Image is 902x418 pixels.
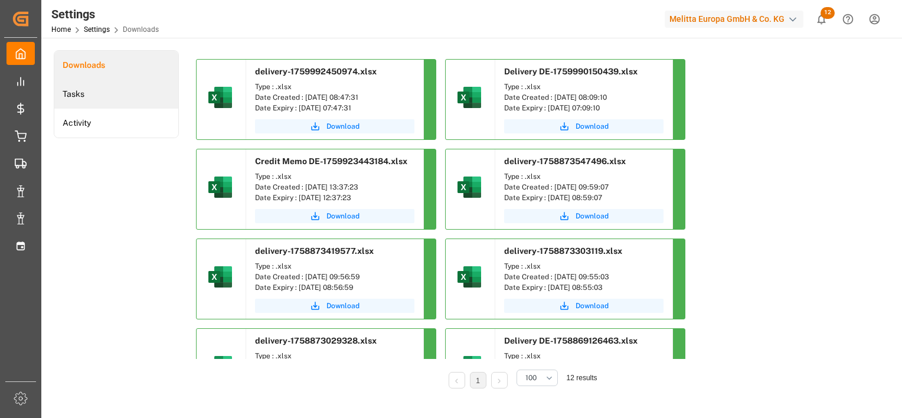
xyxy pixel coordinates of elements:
img: microsoft-excel-2019--v1.png [455,263,483,291]
span: Download [576,301,609,311]
button: Download [255,209,414,223]
span: Download [326,121,360,132]
div: Date Expiry : [DATE] 08:55:03 [504,282,664,293]
img: microsoft-excel-2019--v1.png [455,352,483,381]
img: microsoft-excel-2019--v1.png [206,263,234,291]
a: Activity [54,109,178,138]
a: 1 [476,377,480,385]
div: Date Created : [DATE] 09:56:59 [255,272,414,282]
img: microsoft-excel-2019--v1.png [206,173,234,201]
span: Delivery DE-1759990150439.xlsx [504,67,638,76]
span: delivery-1758873547496.xlsx [504,156,626,166]
div: Date Expiry : [DATE] 07:09:10 [504,103,664,113]
button: Download [255,299,414,313]
div: Type : .xlsx [255,171,414,182]
div: Date Created : [DATE] 09:59:07 [504,182,664,192]
div: Type : .xlsx [255,351,414,361]
span: delivery-1758873419577.xlsx [255,246,374,256]
div: Type : .xlsx [504,171,664,182]
div: Date Expiry : [DATE] 12:37:23 [255,192,414,203]
img: microsoft-excel-2019--v1.png [206,83,234,112]
div: Date Created : [DATE] 08:47:31 [255,92,414,103]
span: Download [326,211,360,221]
div: Settings [51,5,159,23]
span: delivery-1758873029328.xlsx [255,336,377,345]
img: microsoft-excel-2019--v1.png [455,173,483,201]
div: Date Created : [DATE] 09:55:03 [504,272,664,282]
div: Date Expiry : [DATE] 08:56:59 [255,282,414,293]
div: Type : .xlsx [504,351,664,361]
li: 1 [470,372,486,388]
button: Download [504,209,664,223]
div: Type : .xlsx [504,261,664,272]
img: microsoft-excel-2019--v1.png [455,83,483,112]
button: open menu [517,370,558,386]
div: Melitta Europa GmbH & Co. KG [665,11,803,28]
div: Type : .xlsx [255,261,414,272]
span: Download [576,121,609,132]
a: Settings [84,25,110,34]
span: 12 results [567,374,597,382]
img: microsoft-excel-2019--v1.png [206,352,234,381]
button: Help Center [835,6,861,32]
a: Tasks [54,80,178,109]
span: 100 [525,373,537,383]
a: Downloads [54,51,178,80]
div: Date Created : [DATE] 08:09:10 [504,92,664,103]
button: Download [504,299,664,313]
span: delivery-1758873303119.xlsx [504,246,622,256]
span: Credit Memo DE-1759923443184.xlsx [255,156,407,166]
span: Download [576,211,609,221]
div: Date Created : [DATE] 13:37:23 [255,182,414,192]
span: Download [326,301,360,311]
span: 12 [821,7,835,19]
a: Home [51,25,71,34]
span: Delivery DE-1758869126463.xlsx [504,336,638,345]
span: delivery-1759992450974.xlsx [255,67,377,76]
button: Download [504,119,664,133]
li: Next Page [491,372,508,388]
button: Download [255,119,414,133]
button: show 12 new notifications [808,6,835,32]
div: Date Expiry : [DATE] 07:47:31 [255,103,414,113]
button: Melitta Europa GmbH & Co. KG [665,8,808,30]
div: Type : .xlsx [504,81,664,92]
li: Previous Page [449,372,465,388]
div: Type : .xlsx [255,81,414,92]
div: Date Expiry : [DATE] 08:59:07 [504,192,664,203]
